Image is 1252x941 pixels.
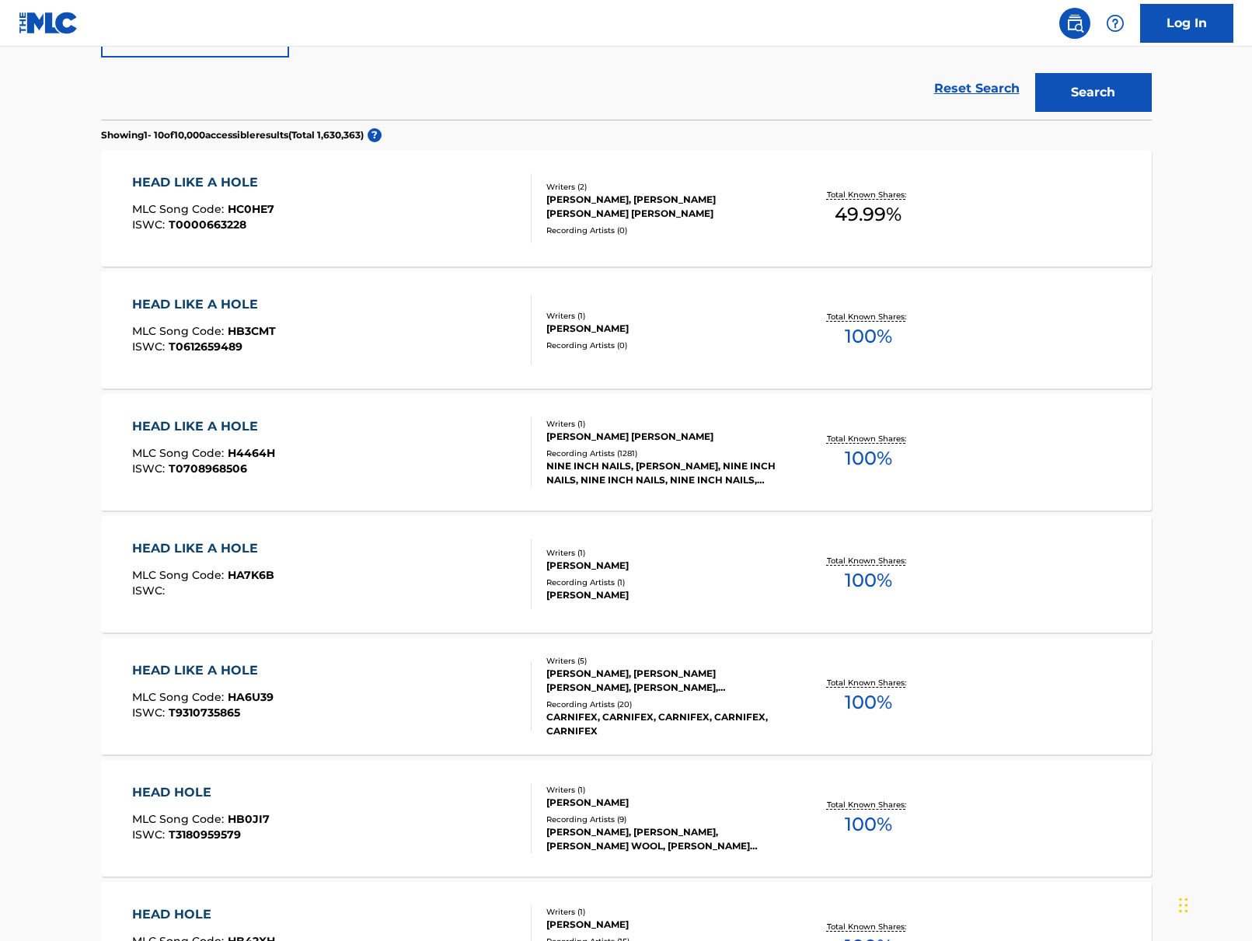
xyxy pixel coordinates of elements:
[132,218,169,232] span: ISWC :
[132,173,274,192] div: HEAD LIKE A HOLE
[132,340,169,354] span: ISWC :
[132,539,274,558] div: HEAD LIKE A HOLE
[101,394,1152,511] a: HEAD LIKE A HOLEMLC Song Code:H4464HISWC:T0708968506Writers (1)[PERSON_NAME] [PERSON_NAME]Recordi...
[546,459,781,487] div: NINE INCH NAILS, [PERSON_NAME], NINE INCH NAILS, NINE INCH NAILS, NINE INCH NAILS, NINE INCH NAILS
[1140,4,1233,43] a: Log In
[546,430,781,444] div: [PERSON_NAME] [PERSON_NAME]
[546,918,781,932] div: [PERSON_NAME]
[132,783,270,802] div: HEAD HOLE
[827,555,910,566] p: Total Known Shares:
[827,433,910,444] p: Total Known Shares:
[1100,8,1131,39] div: Help
[845,810,892,838] span: 100 %
[1059,8,1090,39] a: Public Search
[845,444,892,472] span: 100 %
[132,584,169,598] span: ISWC :
[546,825,781,853] div: [PERSON_NAME], [PERSON_NAME], [PERSON_NAME] WOOL, [PERSON_NAME] WOOL, [PERSON_NAME] WOOL
[546,418,781,430] div: Writers ( 1 )
[101,128,364,142] p: Showing 1 - 10 of 10,000 accessible results (Total 1,630,363 )
[546,796,781,810] div: [PERSON_NAME]
[169,706,240,720] span: T9310735865
[132,462,169,476] span: ISWC :
[546,448,781,459] div: Recording Artists ( 1281 )
[926,71,1027,106] a: Reset Search
[368,128,382,142] span: ?
[19,12,78,34] img: MLC Logo
[827,921,910,932] p: Total Known Shares:
[546,340,781,351] div: Recording Artists ( 0 )
[546,655,781,667] div: Writers ( 5 )
[1065,14,1084,33] img: search
[1035,73,1152,112] button: Search
[132,706,169,720] span: ISWC :
[546,667,781,695] div: [PERSON_NAME], [PERSON_NAME] [PERSON_NAME], [PERSON_NAME], [PERSON_NAME], [PERSON_NAME] [PERSON_N...
[546,577,781,588] div: Recording Artists ( 1 )
[132,905,275,924] div: HEAD HOLE
[228,812,270,826] span: HB0JI7
[228,690,274,704] span: HA6U39
[132,568,228,582] span: MLC Song Code :
[845,688,892,716] span: 100 %
[835,200,902,228] span: 49.99 %
[827,311,910,322] p: Total Known Shares:
[827,189,910,200] p: Total Known Shares:
[546,193,781,221] div: [PERSON_NAME], [PERSON_NAME] [PERSON_NAME] [PERSON_NAME]
[546,547,781,559] div: Writers ( 1 )
[228,446,275,460] span: H4464H
[101,150,1152,267] a: HEAD LIKE A HOLEMLC Song Code:HC0HE7ISWC:T0000663228Writers (2)[PERSON_NAME], [PERSON_NAME] [PERS...
[228,568,274,582] span: HA7K6B
[546,784,781,796] div: Writers ( 1 )
[1174,866,1252,941] iframe: Chat Widget
[827,799,910,810] p: Total Known Shares:
[169,828,241,842] span: T3180959579
[132,202,228,216] span: MLC Song Code :
[169,218,246,232] span: T0000663228
[101,638,1152,755] a: HEAD LIKE A HOLEMLC Song Code:HA6U39ISWC:T9310735865Writers (5)[PERSON_NAME], [PERSON_NAME] [PERS...
[228,202,274,216] span: HC0HE7
[546,906,781,918] div: Writers ( 1 )
[132,661,274,680] div: HEAD LIKE A HOLE
[132,295,276,314] div: HEAD LIKE A HOLE
[827,677,910,688] p: Total Known Shares:
[546,322,781,336] div: [PERSON_NAME]
[1106,14,1125,33] img: help
[546,588,781,602] div: [PERSON_NAME]
[546,814,781,825] div: Recording Artists ( 9 )
[132,324,228,338] span: MLC Song Code :
[101,272,1152,389] a: HEAD LIKE A HOLEMLC Song Code:HB3CMTISWC:T0612659489Writers (1)[PERSON_NAME]Recording Artists (0)...
[546,710,781,738] div: CARNIFEX, CARNIFEX, CARNIFEX, CARNIFEX, CARNIFEX
[546,181,781,193] div: Writers ( 2 )
[132,417,275,436] div: HEAD LIKE A HOLE
[1179,882,1188,929] div: Drag
[845,322,892,350] span: 100 %
[132,446,228,460] span: MLC Song Code :
[169,340,242,354] span: T0612659489
[169,462,247,476] span: T0708968506
[228,324,276,338] span: HB3CMT
[101,760,1152,877] a: HEAD HOLEMLC Song Code:HB0JI7ISWC:T3180959579Writers (1)[PERSON_NAME]Recording Artists (9)[PERSON...
[546,559,781,573] div: [PERSON_NAME]
[546,699,781,710] div: Recording Artists ( 20 )
[845,566,892,594] span: 100 %
[101,516,1152,633] a: HEAD LIKE A HOLEMLC Song Code:HA7K6BISWC:Writers (1)[PERSON_NAME]Recording Artists (1)[PERSON_NAM...
[546,225,781,236] div: Recording Artists ( 0 )
[132,812,228,826] span: MLC Song Code :
[132,828,169,842] span: ISWC :
[132,690,228,704] span: MLC Song Code :
[546,310,781,322] div: Writers ( 1 )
